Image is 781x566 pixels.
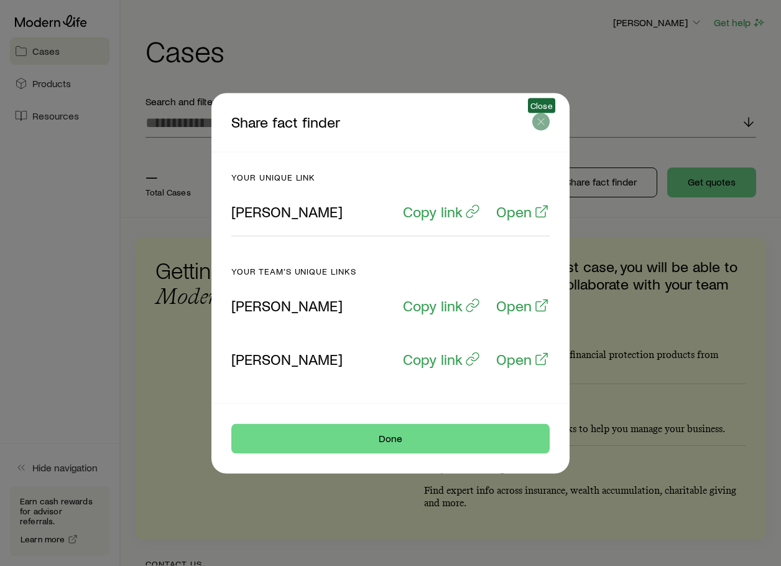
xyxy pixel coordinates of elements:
p: Open [496,296,532,314]
p: Share fact finder [231,113,532,131]
p: Copy link [403,350,463,367]
a: Open [496,296,550,315]
button: Copy link [402,202,481,221]
p: Copy link [403,202,463,220]
span: Close [530,100,553,110]
p: Open [496,202,532,220]
p: Open [496,350,532,367]
p: Your team’s unique links [231,266,550,276]
p: [PERSON_NAME] [231,202,343,220]
button: Copy link [402,349,481,369]
p: [PERSON_NAME] [231,296,343,314]
p: Your unique link [231,172,550,182]
p: Copy link [403,296,463,314]
a: Open [496,349,550,369]
button: Done [231,423,550,453]
a: Open [496,202,550,221]
button: Copy link [402,296,481,315]
p: [PERSON_NAME] [231,350,343,367]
